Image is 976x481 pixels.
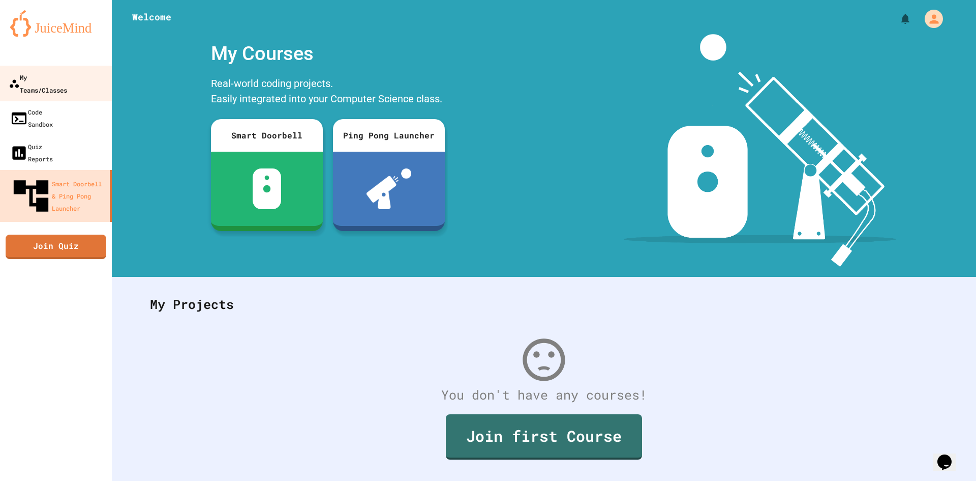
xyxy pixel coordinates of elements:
div: Real-world coding projects. Easily integrated into your Computer Science class. [206,73,450,111]
img: sdb-white.svg [253,168,282,209]
iframe: chat widget [933,440,966,471]
a: Join first Course [446,414,642,460]
div: My Notifications [880,10,914,27]
div: My Projects [140,285,948,324]
img: logo-orange.svg [10,10,102,37]
div: Smart Doorbell & Ping Pong Launcher [10,175,106,217]
div: Code Sandbox [10,106,53,130]
div: Smart Doorbell [211,119,323,152]
div: Quiz Reports [10,140,53,165]
img: ppl-with-ball.png [367,168,412,209]
div: My Account [914,7,945,31]
a: Join Quiz [6,235,106,259]
div: Ping Pong Launcher [333,119,445,152]
img: banner-image-my-projects.png [624,34,896,267]
div: You don't have any courses! [140,385,948,405]
div: My Courses [206,34,450,73]
div: My Teams/Classes [9,71,67,96]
